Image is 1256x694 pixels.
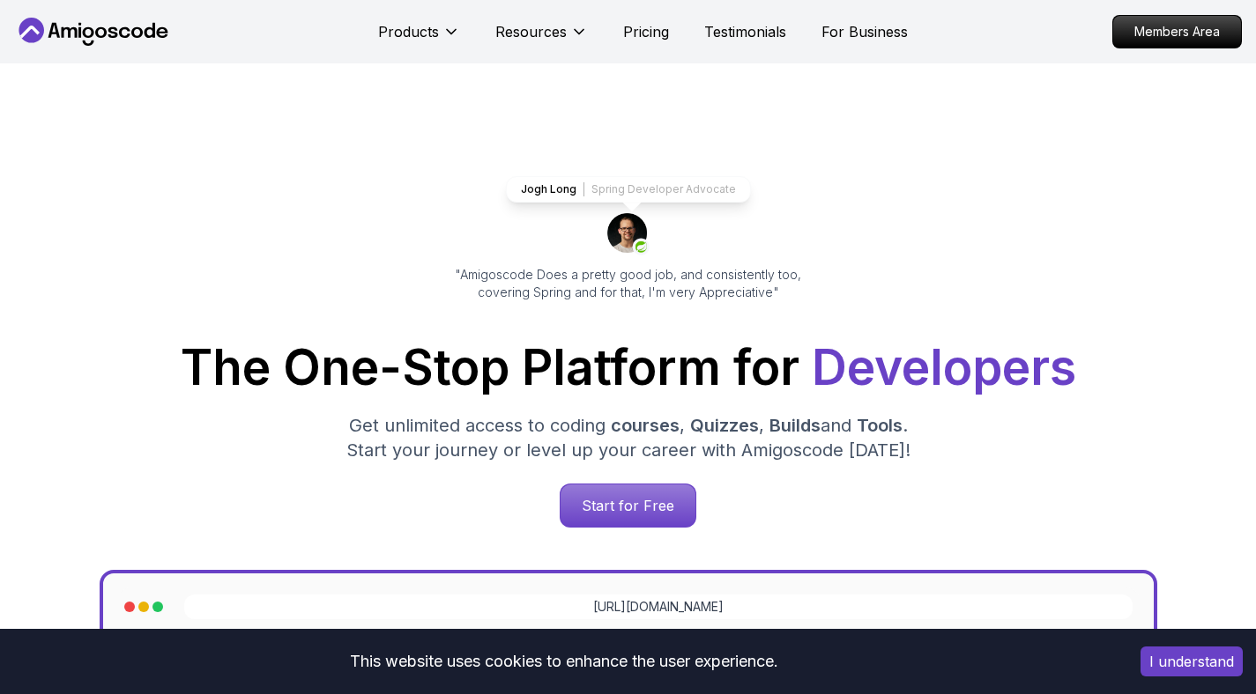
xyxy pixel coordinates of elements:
[378,21,439,42] p: Products
[593,598,724,616] a: [URL][DOMAIN_NAME]
[1113,16,1241,48] p: Members Area
[857,415,903,436] span: Tools
[704,21,786,42] a: Testimonials
[607,213,650,255] img: josh long
[821,21,908,42] a: For Business
[378,21,460,56] button: Products
[332,413,925,462] p: Get unlimited access to coding , , and . Start your journey or level up your career with Amigosco...
[495,21,567,42] p: Resources
[1112,15,1242,48] a: Members Area
[560,484,696,528] a: Start for Free
[690,415,759,436] span: Quizzes
[561,484,695,527] p: Start for Free
[623,21,669,42] a: Pricing
[1141,646,1243,676] button: Accept cookies
[13,642,1114,681] div: This website uses cookies to enhance the user experience.
[591,182,736,196] p: Spring Developer Advocate
[521,182,576,196] p: Jogh Long
[495,21,588,56] button: Resources
[812,338,1076,396] span: Developers
[26,343,1231,392] h1: The One-Stop Platform for
[431,266,826,301] p: "Amigoscode Does a pretty good job, and consistently too, covering Spring and for that, I'm very ...
[611,415,680,436] span: courses
[769,415,821,436] span: Builds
